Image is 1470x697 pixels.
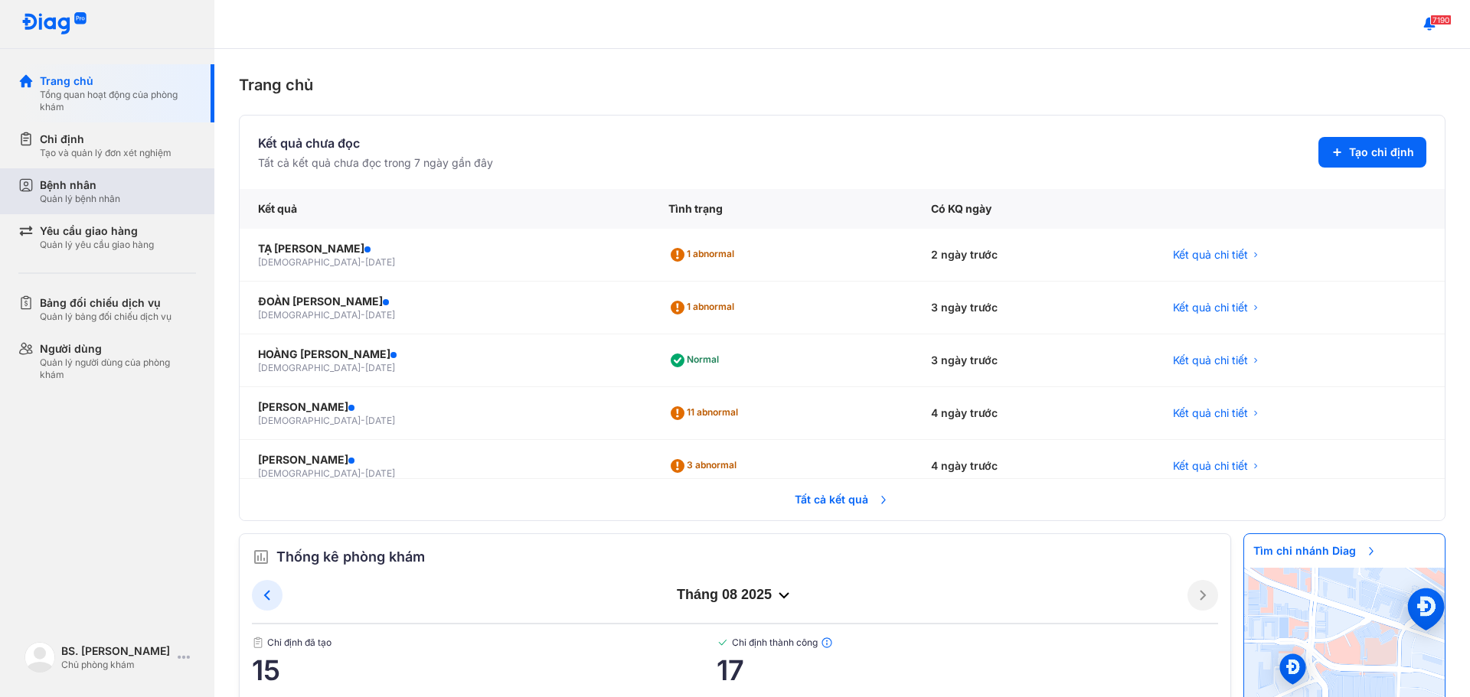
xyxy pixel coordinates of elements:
[361,309,365,321] span: -
[258,241,632,256] div: TẠ [PERSON_NAME]
[40,132,171,147] div: Chỉ định
[913,282,1155,334] div: 3 ngày trước
[1173,405,1248,421] span: Kết quả chi tiết
[40,341,196,357] div: Người dùng
[252,637,264,649] img: document.50c4cfd0.svg
[365,415,395,426] span: [DATE]
[258,467,361,479] span: [DEMOGRAPHIC_DATA]
[21,12,87,36] img: logo
[40,73,196,89] div: Trang chủ
[40,147,171,159] div: Tạo và quản lý đơn xét nghiệm
[1173,300,1248,315] span: Kết quả chi tiết
[258,256,361,268] span: [DEMOGRAPHIC_DATA]
[40,223,154,239] div: Yêu cầu giao hàng
[276,546,425,568] span: Thống kê phòng khám
[258,452,632,467] div: [PERSON_NAME]
[1244,534,1387,568] span: Tìm chi nhánh Diag
[913,189,1155,229] div: Có KQ ngày
[258,399,632,415] div: [PERSON_NAME]
[650,189,913,229] div: Tình trạng
[40,357,196,381] div: Quản lý người dùng của phòng khám
[40,89,196,113] div: Tổng quan hoạt động của phòng khám
[240,189,650,229] div: Kết quả
[258,134,493,152] div: Kết quả chưa đọc
[239,73,1445,96] div: Trang chủ
[61,659,171,671] div: Chủ phòng khám
[821,637,833,649] img: info.7e716105.svg
[361,256,365,268] span: -
[40,239,154,251] div: Quản lý yêu cầu giao hàng
[365,309,395,321] span: [DATE]
[668,454,743,478] div: 3 abnormal
[913,387,1155,440] div: 4 ngày trước
[252,548,270,566] img: order.5a6da16c.svg
[283,586,1187,604] div: tháng 08 2025
[361,415,365,426] span: -
[913,440,1155,493] div: 4 ngày trước
[252,655,717,686] span: 15
[1173,353,1248,368] span: Kết quả chi tiết
[258,347,632,362] div: HOÀNG [PERSON_NAME]
[1173,247,1248,262] span: Kết quả chi tiết
[365,256,395,268] span: [DATE]
[668,401,744,425] div: 11 abnormal
[61,643,171,659] div: BS. [PERSON_NAME]
[361,467,365,479] span: -
[365,362,395,373] span: [DATE]
[1318,137,1426,168] button: Tạo chỉ định
[40,193,120,205] div: Quản lý bệnh nhân
[361,362,365,373] span: -
[258,294,632,309] div: ĐOÀN [PERSON_NAME]
[1173,458,1248,474] span: Kết quả chi tiết
[668,243,740,267] div: 1 abnormal
[1430,15,1452,25] span: 7190
[1349,145,1414,160] span: Tạo chỉ định
[913,334,1155,387] div: 3 ngày trước
[40,311,171,323] div: Quản lý bảng đối chiếu dịch vụ
[258,415,361,426] span: [DEMOGRAPHIC_DATA]
[258,362,361,373] span: [DEMOGRAPHIC_DATA]
[668,348,725,373] div: Normal
[258,155,493,171] div: Tất cả kết quả chưa đọc trong 7 ngày gần đây
[913,229,1155,282] div: 2 ngày trước
[717,637,1218,649] span: Chỉ định thành công
[40,178,120,193] div: Bệnh nhân
[252,637,717,649] span: Chỉ định đã tạo
[786,483,899,516] span: Tất cả kết quả
[258,309,361,321] span: [DEMOGRAPHIC_DATA]
[717,655,1218,686] span: 17
[24,642,55,673] img: logo
[668,295,740,320] div: 1 abnormal
[40,295,171,311] div: Bảng đối chiếu dịch vụ
[717,637,729,649] img: checked-green.01cc79e0.svg
[365,467,395,479] span: [DATE]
